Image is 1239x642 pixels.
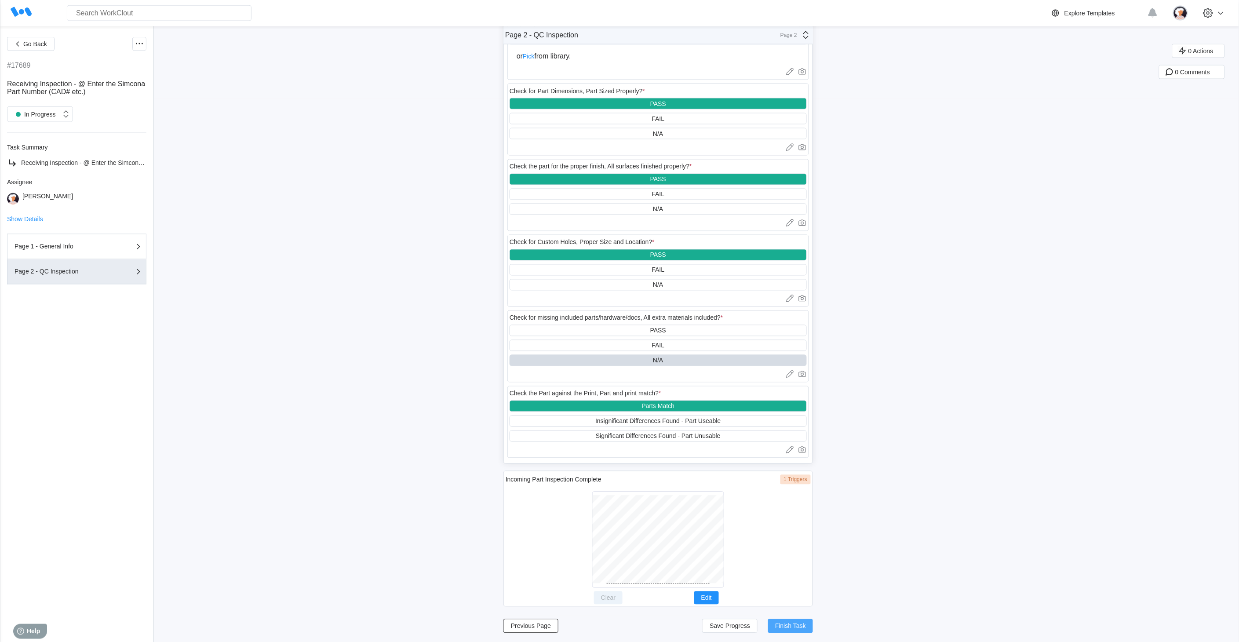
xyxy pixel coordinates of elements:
[523,53,534,60] span: Pick
[510,163,692,170] div: Check the part for the proper finish, All surfaces finished properly?
[510,88,645,95] div: Check for Part Dimensions, Part Sized Properly?
[510,314,723,321] div: Check for missing included parts/hardware/docs, All extra materials included?
[505,31,578,39] div: Page 2 - QC Inspection
[15,269,102,275] div: Page 2 - QC Inspection
[503,619,558,633] button: Previous Page
[7,179,146,186] div: Assignee
[23,41,47,47] span: Go Back
[768,619,813,633] button: Finish Task
[596,433,721,440] div: Significant Differences Found - Part Unusable
[594,591,623,605] button: Clear
[7,62,30,69] div: #17689
[67,5,251,21] input: Search WorkClout
[653,357,663,364] div: N/A
[7,234,146,259] button: Page 1 - General Info
[650,100,666,107] div: PASS
[701,595,712,601] span: Edit
[775,623,806,629] span: Finish Task
[694,591,719,605] button: Edit
[12,108,56,120] div: In Progress
[653,281,663,288] div: N/A
[1050,8,1143,18] a: Explore Templates
[650,327,666,334] div: PASS
[511,623,551,629] span: Previous Page
[702,619,758,633] button: Save Progress
[15,244,102,250] div: Page 1 - General Info
[510,390,661,397] div: Check the Part against the Print, Part and print match?
[642,403,675,410] div: Parts Match
[652,115,665,122] div: FAIL
[1188,48,1213,54] span: 0 Actions
[595,418,721,425] div: Insignificant Differences Found - Part Useable
[653,206,663,213] div: N/A
[650,176,666,183] div: PASS
[7,216,43,223] button: Show Details
[780,475,811,485] div: 1 Triggers
[7,259,146,285] button: Page 2 - QC Inspection
[1175,69,1210,75] span: 0 Comments
[7,158,146,168] a: Receiving Inspection - @ Enter the Simcona Part Number (CAD# etc.)
[775,32,797,38] div: Page 2
[7,80,145,95] span: Receiving Inspection - @ Enter the Simcona Part Number (CAD# etc.)
[652,342,665,349] div: FAIL
[653,130,663,137] div: N/A
[22,193,73,205] div: [PERSON_NAME]
[652,191,665,198] div: FAIL
[652,266,665,274] div: FAIL
[601,595,616,601] span: Clear
[510,239,655,246] div: Check for Custom Holes, Proper Size and Location?
[506,476,601,483] div: Incoming Part Inspection Complete
[21,160,212,167] span: Receiving Inspection - @ Enter the Simcona Part Number (CAD# etc.)
[517,52,800,60] div: or from library.
[7,37,55,51] button: Go Back
[7,144,146,151] div: Task Summary
[710,623,750,629] span: Save Progress
[1172,44,1225,58] button: 0 Actions
[7,193,19,205] img: user-4.png
[1173,6,1188,21] img: user-4.png
[1064,10,1115,17] div: Explore Templates
[1159,65,1225,79] button: 0 Comments
[650,252,666,259] div: PASS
